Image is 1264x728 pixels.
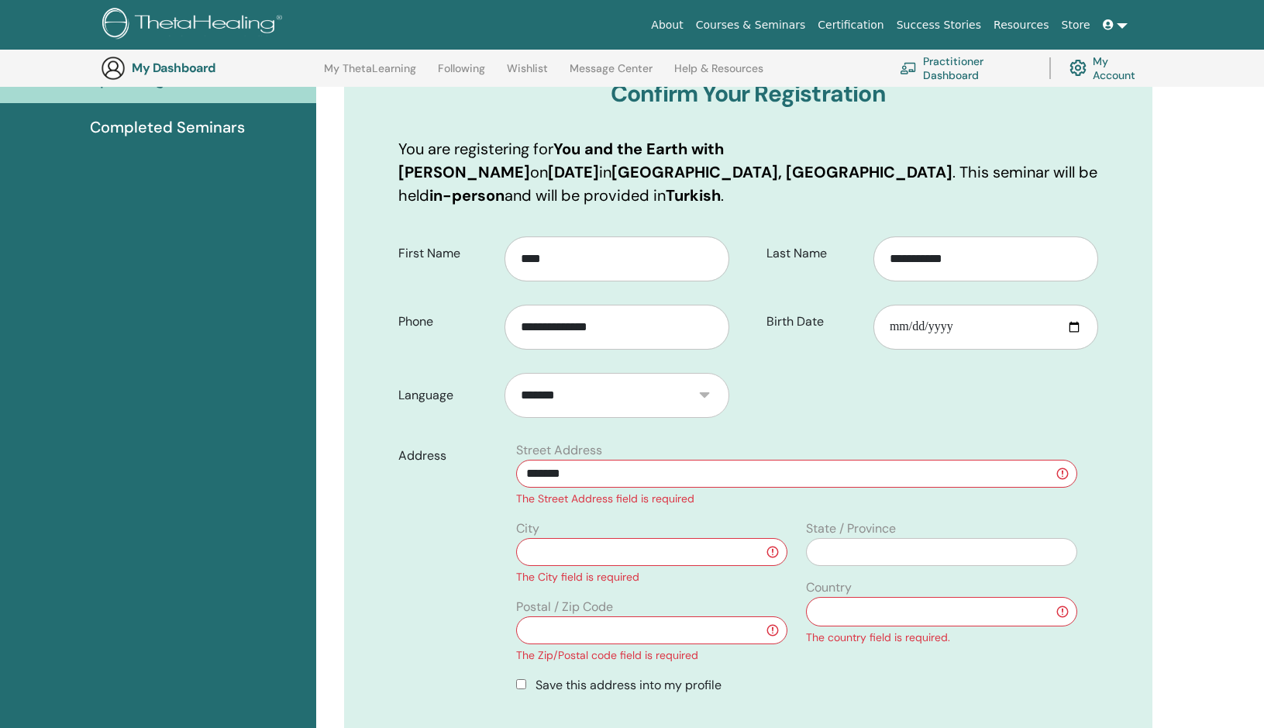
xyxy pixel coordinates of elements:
label: Postal / Zip Code [516,598,613,616]
img: chalkboard-teacher.svg [900,62,917,74]
span: Completed Seminars [90,116,245,139]
b: [DATE] [548,162,599,182]
h3: My Dashboard [132,60,287,75]
label: Street Address [516,441,602,460]
img: generic-user-icon.jpg [101,56,126,81]
a: About [645,11,689,40]
img: cog.svg [1069,56,1087,80]
a: Certification [811,11,890,40]
label: Last Name [755,239,873,268]
label: Phone [387,307,505,336]
label: Address [387,441,508,471]
label: Birth Date [755,307,873,336]
div: The Zip/Postal code field is required [516,647,787,664]
div: The country field is required. [806,630,1077,646]
a: Courses & Seminars [690,11,812,40]
label: Country [806,578,852,597]
p: You are registering for on in . This seminar will be held and will be provided in . [398,137,1098,207]
a: Practitioner Dashboard [900,51,1031,85]
a: My Account [1069,51,1148,85]
label: First Name [387,239,505,268]
div: The Street Address field is required [516,491,1077,507]
b: Turkish [666,185,721,205]
h3: Confirm Your Registration [398,80,1098,108]
div: The City field is required [516,569,787,585]
label: Language [387,381,505,410]
b: You and the Earth with [PERSON_NAME] [398,139,724,182]
b: in-person [429,185,505,205]
b: [GEOGRAPHIC_DATA], [GEOGRAPHIC_DATA] [611,162,952,182]
a: Following [438,62,485,87]
span: Save this address into my profile [536,677,722,693]
a: Help & Resources [674,62,763,87]
label: State / Province [806,519,896,538]
a: Success Stories [890,11,987,40]
a: Wishlist [507,62,548,87]
img: logo.png [102,8,288,43]
a: Resources [987,11,1056,40]
a: Store [1056,11,1097,40]
a: My ThetaLearning [324,62,416,87]
a: Message Center [570,62,653,87]
label: City [516,519,539,538]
